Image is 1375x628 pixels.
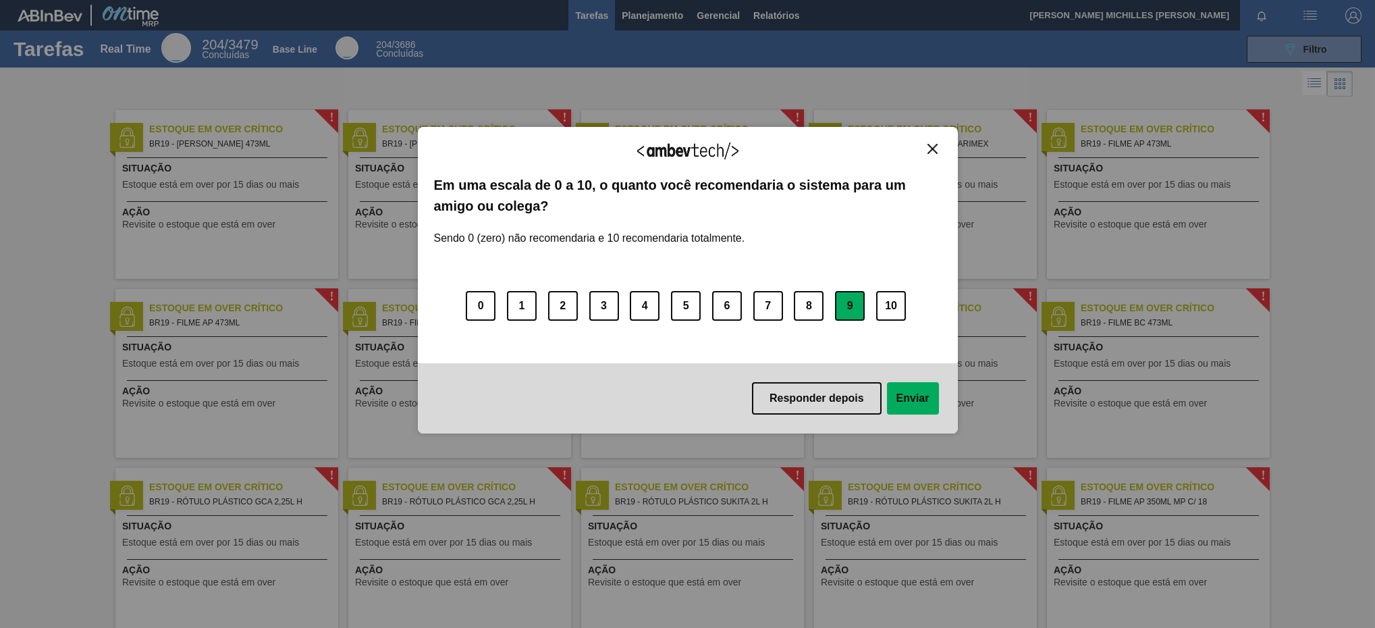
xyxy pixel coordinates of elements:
button: Enviar [887,382,939,415]
button: 4 [630,291,659,321]
button: 7 [753,291,783,321]
label: Sendo 0 (zero) não recomendaria e 10 recomendaria totalmente. [434,216,745,244]
button: 3 [589,291,619,321]
button: 10 [876,291,906,321]
img: Close [927,144,938,154]
button: 9 [835,291,865,321]
button: 2 [548,291,578,321]
button: 8 [794,291,824,321]
button: 6 [712,291,742,321]
label: Em uma escala de 0 a 10, o quanto você recomendaria o sistema para um amigo ou colega? [434,175,942,216]
button: Close [923,143,942,155]
button: 0 [466,291,495,321]
img: Logo Ambevtech [637,142,738,159]
button: 1 [507,291,537,321]
button: 5 [671,291,701,321]
button: Responder depois [752,382,882,415]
